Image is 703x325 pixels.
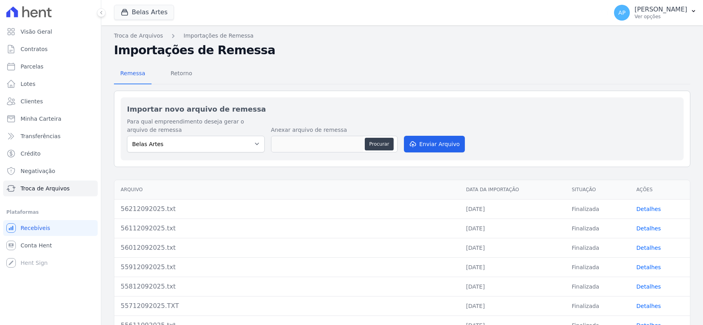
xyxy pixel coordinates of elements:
span: Remessa [116,65,150,81]
a: Lotes [3,76,98,92]
span: Recebíveis [21,224,50,232]
button: AP [PERSON_NAME] Ver opções [608,2,703,24]
td: [DATE] [460,296,565,315]
button: Belas Artes [114,5,174,20]
button: Procurar [365,138,393,150]
a: Conta Hent [3,238,98,253]
a: Troca de Arquivos [114,32,163,40]
a: Contratos [3,41,98,57]
a: Detalhes [637,283,661,290]
a: Detalhes [637,303,661,309]
td: Finalizada [565,296,630,315]
th: Situação [565,180,630,200]
a: Retorno [164,64,199,84]
td: [DATE] [460,199,565,219]
a: Transferências [3,128,98,144]
a: Detalhes [637,264,661,270]
span: Clientes [21,97,43,105]
h2: Importar novo arquivo de remessa [127,104,677,114]
div: 56212092025.txt [121,204,453,214]
a: Negativação [3,163,98,179]
p: [PERSON_NAME] [635,6,687,13]
a: Remessa [114,64,152,84]
td: [DATE] [460,219,565,238]
td: [DATE] [460,257,565,277]
td: Finalizada [565,277,630,296]
a: Parcelas [3,59,98,74]
td: Finalizada [565,199,630,219]
div: 56112092025.txt [121,224,453,233]
div: 56012092025.txt [121,243,453,253]
td: Finalizada [565,219,630,238]
span: Contratos [21,45,47,53]
span: Conta Hent [21,241,52,249]
td: Finalizada [565,257,630,277]
span: Visão Geral [21,28,52,36]
span: Lotes [21,80,36,88]
td: Finalizada [565,238,630,257]
p: Ver opções [635,13,687,20]
th: Data da Importação [460,180,565,200]
a: Crédito [3,146,98,162]
a: Detalhes [637,245,661,251]
nav: Breadcrumb [114,32,690,40]
div: 55712092025.TXT [121,301,453,311]
span: Crédito [21,150,41,158]
div: Plataformas [6,207,95,217]
a: Recebíveis [3,220,98,236]
div: 55812092025.txt [121,282,453,291]
button: Enviar Arquivo [404,136,465,152]
a: Clientes [3,93,98,109]
div: 55912092025.txt [121,262,453,272]
th: Ações [630,180,690,200]
h2: Importações de Remessa [114,43,690,57]
label: Anexar arquivo de remessa [271,126,398,134]
td: [DATE] [460,238,565,257]
a: Detalhes [637,225,661,232]
span: Negativação [21,167,55,175]
span: AP [618,10,625,15]
span: Transferências [21,132,61,140]
span: Parcelas [21,63,44,70]
td: [DATE] [460,277,565,296]
nav: Tab selector [114,64,199,84]
a: Visão Geral [3,24,98,40]
span: Retorno [166,65,197,81]
a: Detalhes [637,206,661,212]
span: Minha Carteira [21,115,61,123]
a: Minha Carteira [3,111,98,127]
a: Importações de Remessa [184,32,254,40]
span: Troca de Arquivos [21,184,70,192]
label: Para qual empreendimento deseja gerar o arquivo de remessa [127,118,265,134]
a: Troca de Arquivos [3,181,98,196]
th: Arquivo [114,180,460,200]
